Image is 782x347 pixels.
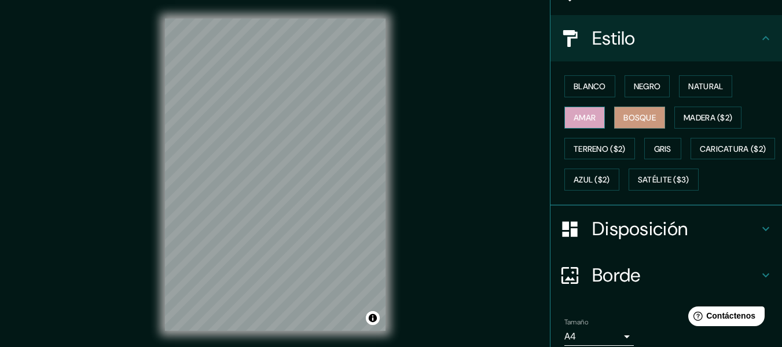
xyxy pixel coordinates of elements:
[550,206,782,252] div: Disposición
[592,26,636,50] font: Estilo
[574,81,606,92] font: Blanco
[679,75,732,97] button: Natural
[592,263,641,287] font: Borde
[574,175,610,185] font: Azul ($2)
[629,169,699,191] button: Satélite ($3)
[564,75,615,97] button: Blanco
[574,112,596,123] font: Amar
[638,175,689,185] font: Satélite ($3)
[564,317,588,327] font: Tamaño
[366,311,380,325] button: Activar o desactivar atribución
[644,138,681,160] button: Gris
[614,107,665,129] button: Bosque
[165,19,386,331] canvas: Mapa
[564,327,634,346] div: A4
[654,144,671,154] font: Gris
[674,107,741,129] button: Madera ($2)
[623,112,656,123] font: Bosque
[688,81,723,92] font: Natural
[691,138,776,160] button: Caricatura ($2)
[564,330,576,342] font: A4
[700,144,766,154] font: Caricatura ($2)
[564,169,619,191] button: Azul ($2)
[574,144,626,154] font: Terreno ($2)
[564,138,635,160] button: Terreno ($2)
[634,81,661,92] font: Negro
[550,252,782,298] div: Borde
[564,107,605,129] button: Amar
[684,112,732,123] font: Madera ($2)
[679,302,769,334] iframe: Lanzador de widgets de ayuda
[550,15,782,61] div: Estilo
[625,75,670,97] button: Negro
[592,217,688,241] font: Disposición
